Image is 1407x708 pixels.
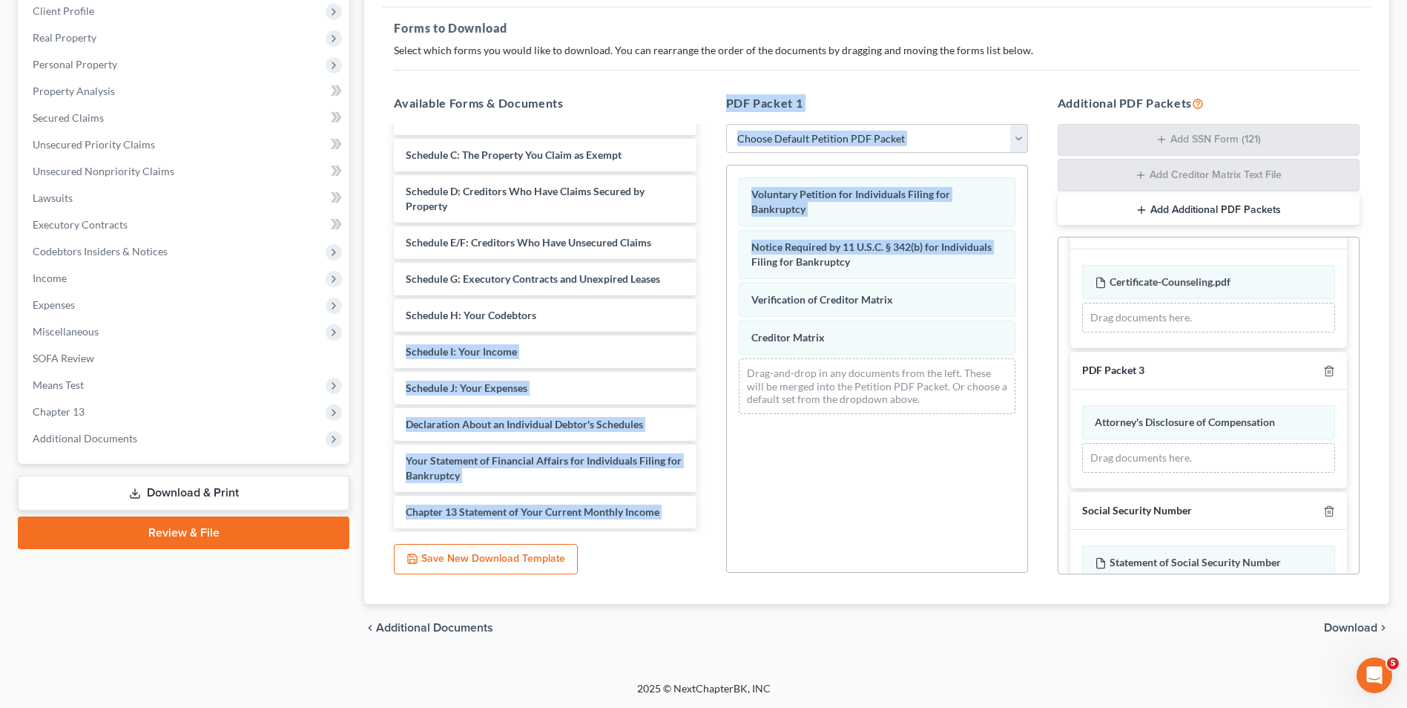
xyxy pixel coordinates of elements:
[394,43,1360,58] p: Select which forms you would like to download. You can rearrange the order of the documents by dr...
[1058,159,1360,191] button: Add Creditor Matrix Text File
[394,544,578,575] button: Save New Download Template
[33,31,96,44] span: Real Property
[33,325,99,338] span: Miscellaneous
[1324,622,1389,634] button: Download chevron_right
[21,185,349,212] a: Lawsuits
[33,111,104,124] span: Secured Claims
[33,4,94,17] span: Client Profile
[751,240,992,268] span: Notice Required by 11 U.S.C. § 342(b) for Individuals Filing for Bankruptcy
[1082,364,1144,378] div: PDF Packet 3
[406,236,651,249] span: Schedule E/F: Creditors Who Have Unsecured Claims
[18,517,349,549] a: Review & File
[726,94,1028,112] h5: PDF Packet 1
[406,381,527,394] span: Schedule J: Your Expenses
[376,622,493,634] span: Additional Documents
[21,131,349,158] a: Unsecured Priority Claims
[406,345,517,358] span: Schedule I: Your Income
[33,245,168,258] span: Codebtors Insiders & Notices
[33,405,85,418] span: Chapter 13
[33,432,137,445] span: Additional Documents
[18,476,349,511] a: Download & Print
[364,622,493,634] a: chevron_left Additional Documents
[1387,658,1399,669] span: 5
[1082,504,1192,518] div: Social Security Number
[406,454,682,482] span: Your Statement of Financial Affairs for Individuals Filing for Bankruptcy
[1058,94,1360,112] h5: Additional PDF Packets
[1082,443,1335,473] div: Drag documents here.
[33,378,84,391] span: Means Test
[1357,658,1392,693] iframe: Intercom live chat
[406,112,515,125] span: Schedule A/B: Property
[33,298,75,311] span: Expenses
[21,345,349,372] a: SOFA Review
[1095,416,1275,428] span: Attorney's Disclosure of Compensation
[21,212,349,238] a: Executory Contracts
[281,681,1127,708] div: 2025 © NextChapterBK, INC
[1082,545,1335,580] div: Statement of Social Security Number
[33,218,128,231] span: Executory Contracts
[406,185,645,212] span: Schedule D: Creditors Who Have Claims Secured by Property
[364,622,376,634] i: chevron_left
[33,138,155,151] span: Unsecured Priority Claims
[394,94,696,112] h5: Available Forms & Documents
[406,148,622,161] span: Schedule C: The Property You Claim as Exempt
[21,105,349,131] a: Secured Claims
[406,418,643,430] span: Declaration About an Individual Debtor's Schedules
[394,19,1360,37] h5: Forms to Download
[739,358,1015,414] div: Drag-and-drop in any documents from the left. These will be merged into the Petition PDF Packet. ...
[21,158,349,185] a: Unsecured Nonpriority Claims
[751,293,893,306] span: Verification of Creditor Matrix
[1377,622,1389,634] i: chevron_right
[406,309,536,321] span: Schedule H: Your Codebtors
[33,85,115,97] span: Property Analysis
[33,272,67,284] span: Income
[1058,194,1360,226] button: Add Additional PDF Packets
[1058,124,1360,157] button: Add SSN Form (121)
[1110,275,1230,288] span: Certificate-Counseling.pdf
[751,331,825,344] span: Creditor Matrix
[1324,622,1377,634] span: Download
[1082,303,1335,332] div: Drag documents here.
[33,352,94,364] span: SOFA Review
[33,58,117,71] span: Personal Property
[406,272,660,285] span: Schedule G: Executory Contracts and Unexpired Leases
[33,191,73,204] span: Lawsuits
[751,188,950,215] span: Voluntary Petition for Individuals Filing for Bankruptcy
[33,165,174,177] span: Unsecured Nonpriority Claims
[406,505,659,518] span: Chapter 13 Statement of Your Current Monthly Income
[21,78,349,105] a: Property Analysis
